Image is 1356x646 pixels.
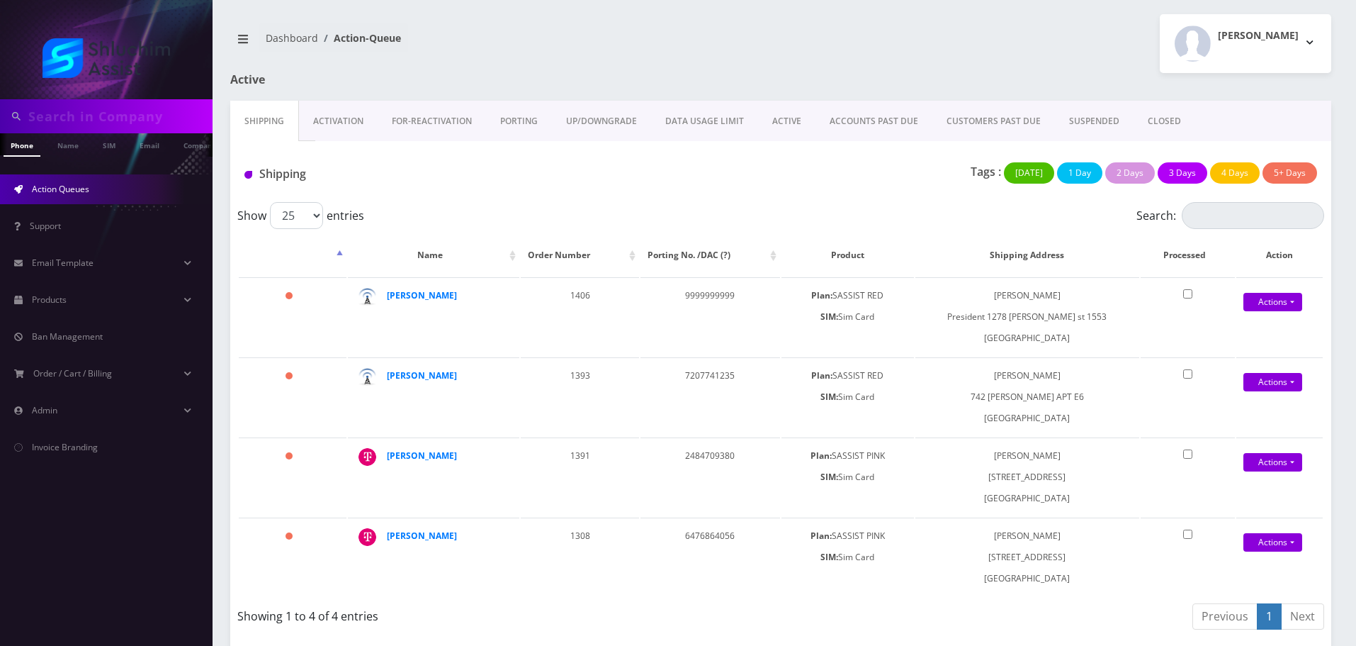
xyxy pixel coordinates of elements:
[1243,453,1302,472] a: Actions
[811,289,832,301] b: Plan:
[32,183,89,195] span: Action Queues
[4,133,40,157] a: Phone
[230,23,770,64] nav: breadcrumb
[651,101,758,142] a: DATA USAGE LIMIT
[932,101,1055,142] a: CUSTOMERS PAST DUE
[1257,603,1282,630] a: 1
[640,518,780,596] td: 6476864056
[1262,162,1317,184] button: 5+ Days
[96,133,123,155] a: SIM
[1182,202,1324,229] input: Search:
[1243,373,1302,391] a: Actions
[521,438,639,516] td: 1391
[758,101,815,142] a: ACTIVE
[521,357,639,436] td: 1393
[244,171,252,179] img: Shipping
[1141,235,1235,276] th: Processed: activate to sort column ascending
[521,235,639,276] th: Order Number: activate to sort column ascending
[820,551,838,563] b: SIM:
[30,220,61,232] span: Support
[387,450,457,462] a: [PERSON_NAME]
[32,330,103,343] span: Ban Management
[318,30,401,45] li: Action-Queue
[640,277,780,356] td: 9999999999
[176,133,224,155] a: Company
[1158,162,1207,184] button: 3 Days
[820,471,838,483] b: SIM:
[781,235,914,276] th: Product
[50,133,86,155] a: Name
[1192,603,1258,630] a: Previous
[1210,162,1260,184] button: 4 Days
[32,257,94,269] span: Email Template
[1160,14,1331,73] button: [PERSON_NAME]
[781,518,914,596] td: SASSIST PINK Sim Card
[640,235,780,276] th: Porting No. /DAC (?): activate to sort column ascending
[230,101,299,142] a: Shipping
[1236,235,1323,276] th: Action
[1136,202,1324,229] label: Search:
[781,277,914,356] td: SASSIST RED Sim Card
[378,101,486,142] a: FOR-REActivation
[1105,162,1155,184] button: 2 Days
[43,38,170,78] img: Shluchim Assist
[387,289,457,301] a: [PERSON_NAME]
[239,235,346,276] th: : activate to sort column descending
[820,391,838,403] b: SIM:
[1218,30,1299,42] h2: [PERSON_NAME]
[810,450,832,462] b: Plan:
[915,357,1139,436] td: [PERSON_NAME] 742 [PERSON_NAME] APT E6 [GEOGRAPHIC_DATA]
[915,518,1139,596] td: [PERSON_NAME] [STREET_ADDRESS] [GEOGRAPHIC_DATA]
[387,369,457,382] a: [PERSON_NAME]
[820,311,838,323] b: SIM:
[781,438,914,516] td: SASSIST PINK Sim Card
[266,31,318,45] a: Dashboard
[244,167,588,181] h1: Shipping
[486,101,552,142] a: PORTING
[230,73,583,87] h1: Active
[915,235,1139,276] th: Shipping Address
[640,438,780,516] td: 2484709380
[781,357,914,436] td: SASSIST RED Sim Card
[348,235,520,276] th: Name: activate to sort column ascending
[270,202,323,229] select: Showentries
[1281,603,1324,630] a: Next
[33,367,112,379] span: Order / Cart / Billing
[237,202,364,229] label: Show entries
[521,277,639,356] td: 1406
[1134,101,1195,142] a: CLOSED
[1055,101,1134,142] a: SUSPENDED
[811,369,832,382] b: Plan:
[640,357,780,436] td: 7207741235
[28,103,209,130] input: Search in Company
[810,530,832,542] b: Plan:
[521,518,639,596] td: 1308
[915,438,1139,516] td: [PERSON_NAME] [STREET_ADDRESS] [GEOGRAPHIC_DATA]
[971,163,1001,180] p: Tags :
[32,404,57,416] span: Admin
[1057,162,1102,184] button: 1 Day
[1243,533,1302,552] a: Actions
[299,101,378,142] a: Activation
[32,294,67,306] span: Products
[915,277,1139,356] td: [PERSON_NAME] President 1278 [PERSON_NAME] st 1553 [GEOGRAPHIC_DATA]
[815,101,932,142] a: ACCOUNTS PAST DUE
[237,602,770,625] div: Showing 1 to 4 of 4 entries
[32,441,98,453] span: Invoice Branding
[1004,162,1054,184] button: [DATE]
[1243,293,1302,311] a: Actions
[387,530,457,542] a: [PERSON_NAME]
[132,133,166,155] a: Email
[552,101,651,142] a: UP/DOWNGRADE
